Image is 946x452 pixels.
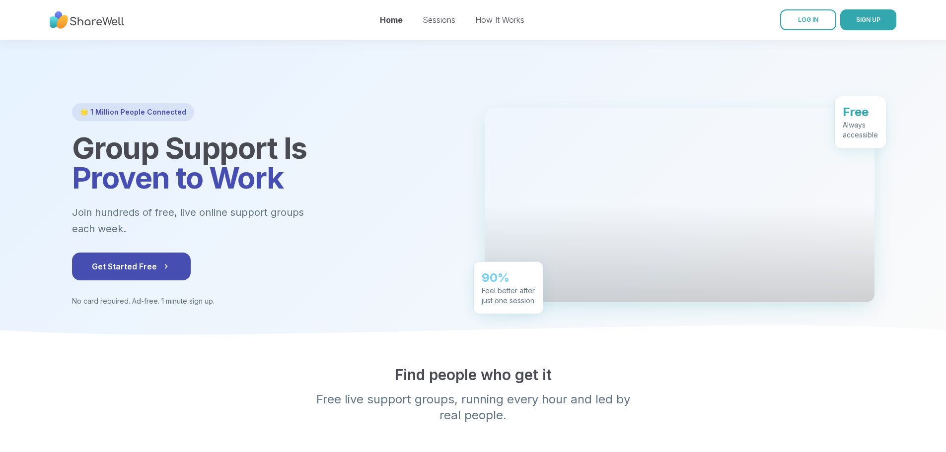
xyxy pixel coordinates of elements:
span: LOG IN [798,16,818,23]
div: 🌟 1 Million People Connected [72,103,194,121]
p: Join hundreds of free, live online support groups each week. [72,204,358,237]
h2: Find people who get it [72,366,874,384]
a: LOG IN [780,9,836,30]
button: SIGN UP [840,9,896,30]
img: ShareWell Nav Logo [50,6,124,34]
a: Home [380,15,403,25]
div: Feel better after just one session [482,285,535,305]
div: Free [843,104,878,120]
a: Sessions [423,15,455,25]
p: No card required. Ad-free. 1 minute sign up. [72,296,461,306]
h1: Group Support Is [72,133,461,193]
p: Free live support groups, running every hour and led by real people. [283,391,664,423]
a: How It Works [475,15,524,25]
div: Always accessible [843,120,878,139]
button: Get Started Free [72,253,191,280]
div: 90% [482,269,535,285]
span: Proven to Work [72,160,284,195]
span: Get Started Free [92,260,171,272]
span: SIGN UP [856,16,880,23]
